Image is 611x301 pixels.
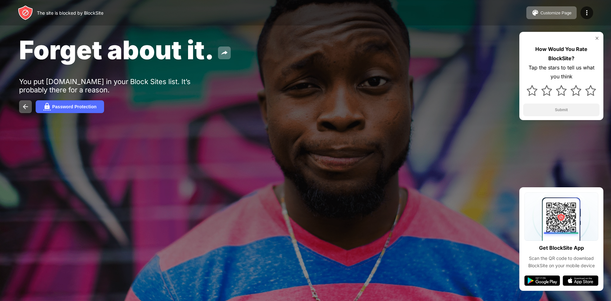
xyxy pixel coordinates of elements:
[523,104,600,116] button: Submit
[571,85,581,96] img: star.svg
[523,63,600,82] div: Tap the stars to tell us what you think
[43,103,51,111] img: password.svg
[531,9,539,17] img: pallet.svg
[523,45,600,63] div: How Would You Rate BlockSite?
[594,36,600,41] img: rate-us-close.svg
[37,10,103,16] div: The site is blocked by BlockSite
[52,104,96,109] div: Password Protection
[36,100,104,113] button: Password Protection
[221,49,228,57] img: share.svg
[524,276,560,286] img: google-play.svg
[526,6,577,19] button: Customize Page
[556,85,567,96] img: star.svg
[583,9,591,17] img: menu-icon.svg
[19,34,214,65] span: Forget about it.
[22,103,29,111] img: back.svg
[18,5,33,20] img: header-logo.svg
[541,85,552,96] img: star.svg
[524,255,598,269] div: Scan the QR code to download BlockSite on your mobile device
[539,243,584,253] div: Get BlockSite App
[524,192,598,241] img: qrcode.svg
[19,77,216,94] div: You put [DOMAIN_NAME] in your Block Sites list. It’s probably there for a reason.
[563,276,598,286] img: app-store.svg
[585,85,596,96] img: star.svg
[527,85,537,96] img: star.svg
[540,11,572,15] div: Customize Page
